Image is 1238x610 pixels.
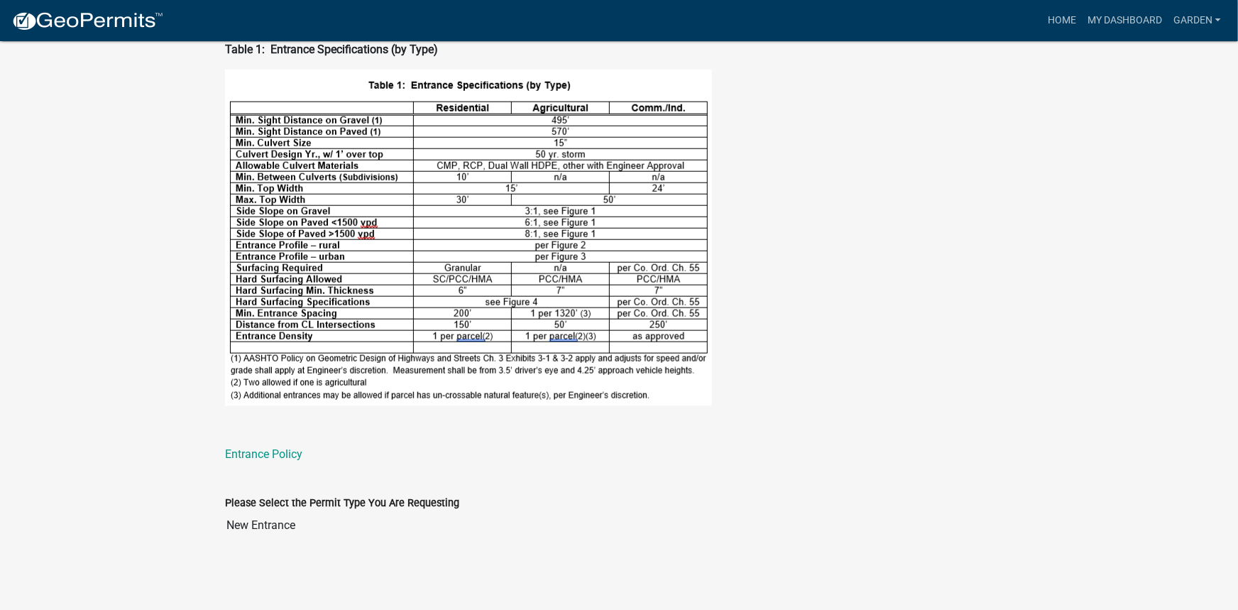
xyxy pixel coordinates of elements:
img: image_e0628239-8c39-4fc2-abf7-6a7c4c533e42.png [225,70,712,406]
a: Home [1042,7,1082,34]
a: My Dashboard [1082,7,1168,34]
label: Please Select the Permit Type You Are Requesting [225,499,459,508]
strong: Table 1: Entrance Specifications (by Type) [225,43,438,56]
a: Entrance Policy [225,447,302,461]
a: Garden [1168,7,1227,34]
